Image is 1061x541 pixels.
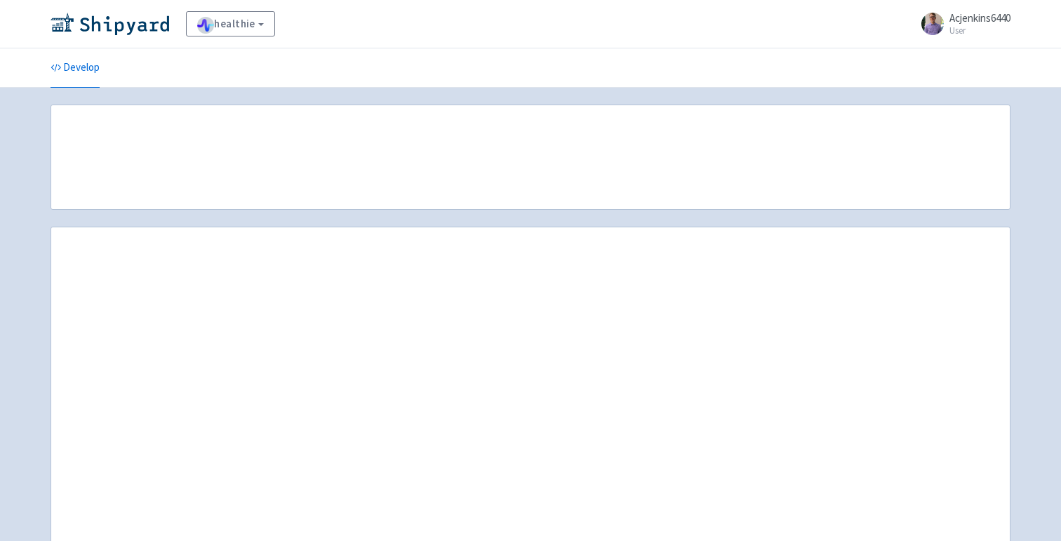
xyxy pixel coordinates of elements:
a: Develop [51,48,100,88]
img: Shipyard logo [51,13,169,35]
span: Acjenkins6440 [949,11,1010,25]
small: User [949,26,1010,35]
a: Acjenkins6440 User [913,13,1010,35]
a: healthie [186,11,275,36]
